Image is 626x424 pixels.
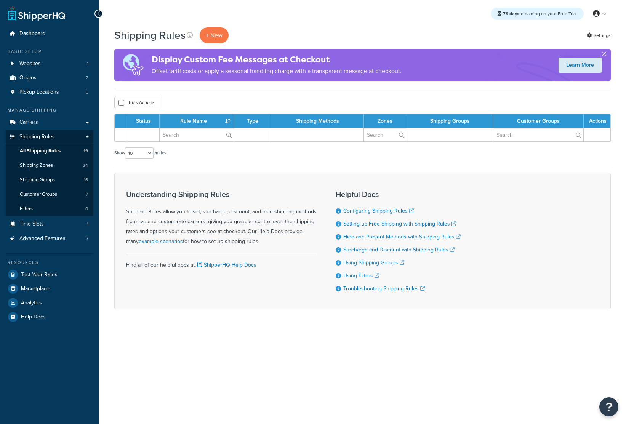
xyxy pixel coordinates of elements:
p: + New [200,27,229,43]
button: Bulk Actions [114,97,159,108]
a: Settings [587,30,611,41]
a: Surcharge and Discount with Shipping Rules [343,246,455,254]
a: Using Shipping Groups [343,259,404,267]
input: Search [493,128,583,141]
a: Advanced Features 7 [6,232,93,246]
h1: Shipping Rules [114,28,186,43]
span: 19 [83,148,88,154]
h3: Understanding Shipping Rules [126,190,317,198]
th: Shipping Methods [271,114,364,128]
span: 0 [86,89,88,96]
span: Marketplace [21,286,50,292]
span: Shipping Groups [20,177,55,183]
span: 24 [83,162,88,169]
li: Filters [6,202,93,216]
span: All Shipping Rules [20,148,61,154]
a: Marketplace [6,282,93,296]
a: Test Your Rates [6,268,93,282]
a: Analytics [6,296,93,310]
span: Dashboard [19,30,45,37]
a: All Shipping Rules 19 [6,144,93,158]
a: Hide and Prevent Methods with Shipping Rules [343,233,461,241]
th: Actions [584,114,610,128]
a: Shipping Zones 24 [6,158,93,173]
input: Search [364,128,406,141]
th: Status [127,114,160,128]
th: Rule Name [160,114,234,128]
img: duties-banner-06bc72dcb5fe05cb3f9472aba00be2ae8eb53ab6f0d8bb03d382ba314ac3c341.png [114,49,152,81]
span: Shipping Zones [20,162,53,169]
button: Open Resource Center [599,397,618,416]
th: Type [234,114,271,128]
p: Offset tariff costs or apply a seasonal handling charge with a transparent message at checkout. [152,66,402,77]
span: Origins [19,75,37,81]
div: Find all of our helpful docs at: [126,254,317,270]
a: Shipping Rules [6,130,93,144]
a: Dashboard [6,27,93,41]
div: Basic Setup [6,48,93,55]
li: Advanced Features [6,232,93,246]
li: Time Slots [6,217,93,231]
span: 7 [86,235,88,242]
span: Shipping Rules [19,134,55,140]
a: Setting up Free Shipping with Shipping Rules [343,220,456,228]
li: Shipping Groups [6,173,93,187]
span: Carriers [19,119,38,126]
a: Troubleshooting Shipping Rules [343,285,425,293]
div: Resources [6,259,93,266]
span: 16 [84,177,88,183]
span: 0 [85,206,88,212]
li: Websites [6,57,93,71]
div: remaining on your Free Trial [491,8,584,20]
span: Pickup Locations [19,89,59,96]
span: Time Slots [19,221,44,227]
a: Help Docs [6,310,93,324]
input: Search [160,128,234,141]
h3: Helpful Docs [336,190,461,198]
span: Help Docs [21,314,46,320]
th: Customer Groups [493,114,584,128]
li: Shipping Zones [6,158,93,173]
a: Customer Groups 7 [6,187,93,202]
a: example scenarios [139,237,183,245]
span: Customer Groups [20,191,57,198]
th: Shipping Groups [407,114,493,128]
a: Filters 0 [6,202,93,216]
a: Time Slots 1 [6,217,93,231]
a: Pickup Locations 0 [6,85,93,99]
span: Test Your Rates [21,272,58,278]
span: 1 [87,221,88,227]
li: All Shipping Rules [6,144,93,158]
span: 7 [86,191,88,198]
li: Origins [6,71,93,85]
a: ShipperHQ Help Docs [196,261,256,269]
a: Origins 2 [6,71,93,85]
div: Manage Shipping [6,107,93,114]
li: Customer Groups [6,187,93,202]
select: Showentries [125,147,154,159]
div: Shipping Rules allow you to set, surcharge, discount, and hide shipping methods from live and cus... [126,190,317,246]
span: Websites [19,61,41,67]
a: Shipping Groups 16 [6,173,93,187]
span: 1 [87,61,88,67]
th: Zones [364,114,407,128]
a: Configuring Shipping Rules [343,207,414,215]
li: Shipping Rules [6,130,93,217]
label: Show entries [114,147,166,159]
a: Websites 1 [6,57,93,71]
span: Filters [20,206,33,212]
a: Learn More [559,58,602,73]
a: ShipperHQ Home [8,6,65,21]
a: Carriers [6,115,93,130]
h4: Display Custom Fee Messages at Checkout [152,53,402,66]
strong: 79 days [503,10,519,17]
span: Advanced Features [19,235,66,242]
span: 2 [86,75,88,81]
span: Analytics [21,300,42,306]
